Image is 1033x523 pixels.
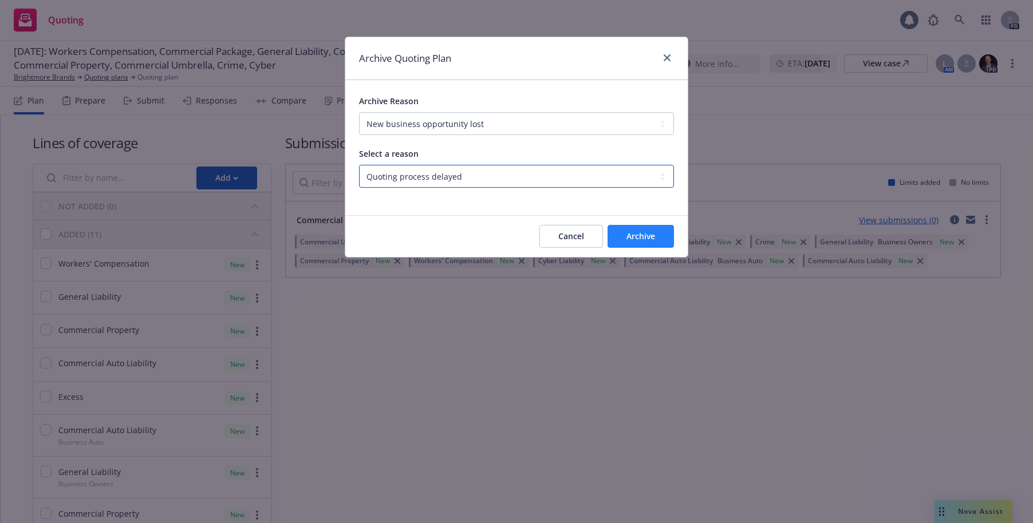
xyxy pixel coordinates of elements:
span: Cancel [558,231,584,241]
span: Select a reason [359,148,419,159]
span: Archive [626,231,655,241]
span: Archive Reason [359,96,419,106]
button: Archive [608,225,674,248]
a: close [660,51,674,65]
button: Cancel [539,225,603,248]
h1: Archive Quoting Plan [359,51,451,66]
